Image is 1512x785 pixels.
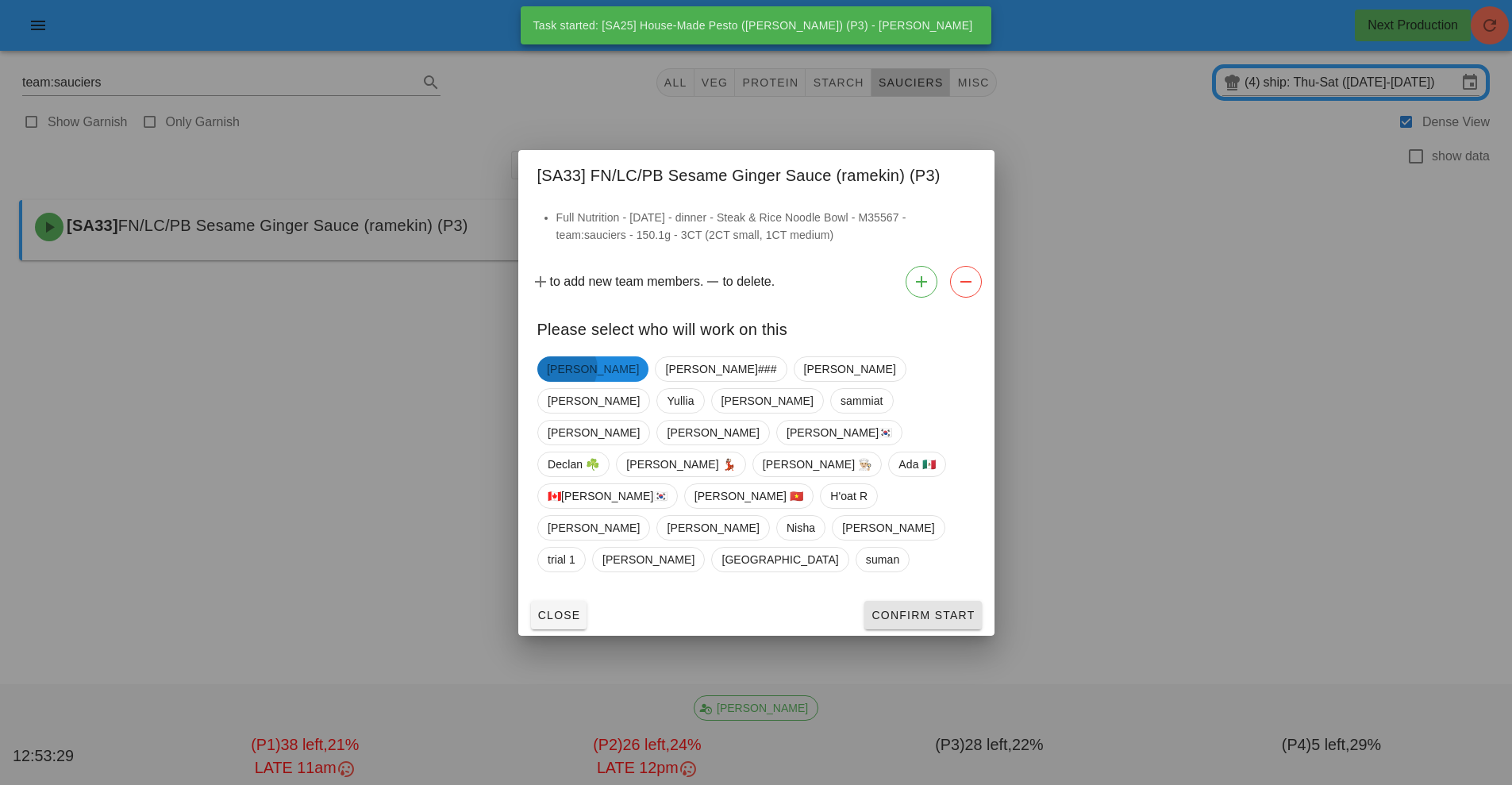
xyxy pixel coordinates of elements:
button: Confirm Start [864,601,981,629]
span: [PERSON_NAME] [721,389,813,413]
span: H'oat R [830,484,868,508]
span: [PERSON_NAME] [548,516,640,540]
span: [PERSON_NAME] [547,356,639,382]
button: Close [531,601,587,629]
span: trial 1 [548,548,575,571]
span: [PERSON_NAME] [842,516,934,540]
span: [PERSON_NAME]### [665,357,776,381]
div: Please select who will work on this [518,304,995,350]
span: [PERSON_NAME] [803,357,895,381]
span: Declan ☘️ [548,452,599,476]
span: 🇨🇦[PERSON_NAME]🇰🇷 [548,484,668,508]
li: Full Nutrition - [DATE] - dinner - Steak & Rice Noodle Bowl - M35567 - team:sauciers - 150.1g - 3... [556,209,975,244]
span: sammiat [840,389,883,413]
div: [SA33] FN/LC/PB Sesame Ginger Sauce (ramekin) (P3) [518,150,995,196]
span: [GEOGRAPHIC_DATA] [721,548,838,571]
span: [PERSON_NAME] 💃🏽 [626,452,736,476]
span: [PERSON_NAME] [667,516,759,540]
span: [PERSON_NAME] 🇻🇳 [694,484,803,508]
span: Ada 🇲🇽 [898,452,935,476]
span: Confirm Start [871,609,975,621]
span: [PERSON_NAME] [667,421,759,444]
span: [PERSON_NAME] 👨🏼‍🍳 [762,452,871,476]
span: Yullia [667,389,694,413]
span: Close [537,609,581,621]
span: [PERSON_NAME] [602,548,694,571]
span: Nisha [786,516,814,540]
div: to add new team members. to delete. [518,260,995,304]
span: [PERSON_NAME] [548,389,640,413]
span: [PERSON_NAME] [548,421,640,444]
span: [PERSON_NAME]🇰🇷 [786,421,892,444]
span: suman [865,548,899,571]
